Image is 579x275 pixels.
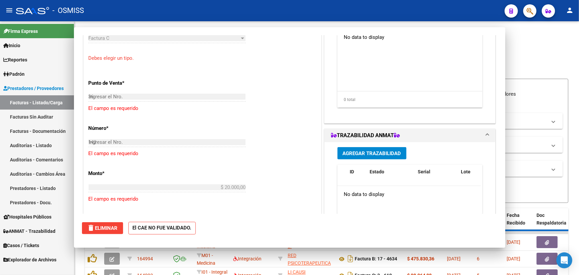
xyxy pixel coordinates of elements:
[3,242,39,249] span: Casos / Tickets
[288,253,331,273] span: RED PSICOTERAPEUTICA S R L
[128,222,196,235] strong: El CAE NO FUE VALIDADO.
[337,91,483,108] div: 0 total
[89,79,157,87] p: Punto de Venta
[346,253,355,264] i: Descargar documento
[89,125,157,132] p: Número
[331,132,400,139] h1: TRAZABILIDAD ANMAT
[459,165,487,187] datatable-header-cell: Lote
[504,208,534,237] datatable-header-cell: Fecha Recibido
[367,165,415,187] datatable-header-cell: Estado
[89,150,316,157] p: El campo es requerido
[89,170,157,177] p: Monto
[566,6,574,14] mat-icon: person
[534,208,574,237] datatable-header-cell: Doc Respaldatoria
[407,256,434,261] strong: $ 475.830,36
[137,256,153,261] span: 164994
[337,29,481,46] div: No data to display
[507,239,520,245] span: [DATE]
[89,105,316,112] p: El campo es requerido
[89,195,316,203] p: El campo es requerido
[337,186,481,203] div: No data to display
[370,169,385,174] span: Estado
[477,256,479,261] span: 6
[5,6,13,14] mat-icon: menu
[507,213,525,226] span: Fecha Recibido
[447,256,461,261] span: [DATE]
[288,252,332,266] div: 30685453947
[337,147,406,159] button: Agregar Trazabilidad
[461,169,471,174] span: Lote
[3,56,27,63] span: Reportes
[418,169,431,174] span: Serial
[537,213,566,226] span: Doc Respaldatoria
[3,256,56,263] span: Explorador de Archivos
[415,165,459,187] datatable-header-cell: Serial
[89,54,316,62] p: Debes elegir un tipo.
[197,253,215,273] span: M01 - Medicina Esencial
[52,3,84,18] span: - OSMISS
[347,165,367,187] datatable-header-cell: ID
[3,228,55,235] span: ANMAT - Trazabilidad
[3,213,51,221] span: Hospitales Públicos
[3,28,38,35] span: Firma Express
[82,222,123,234] button: Eliminar
[3,85,64,92] span: Prestadores / Proveedores
[507,256,520,261] span: [DATE]
[556,252,572,268] div: Open Intercom Messenger
[87,224,95,232] mat-icon: delete
[233,256,261,261] span: Integración
[89,35,110,41] span: Factura C
[87,225,118,231] span: Eliminar
[343,150,401,156] span: Agregar Trazabilidad
[3,42,20,49] span: Inicio
[350,169,354,174] span: ID
[3,70,25,78] span: Padrón
[355,256,397,262] strong: Factura B: 17 - 4634
[325,129,496,142] mat-expansion-panel-header: TRAZABILIDAD ANMAT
